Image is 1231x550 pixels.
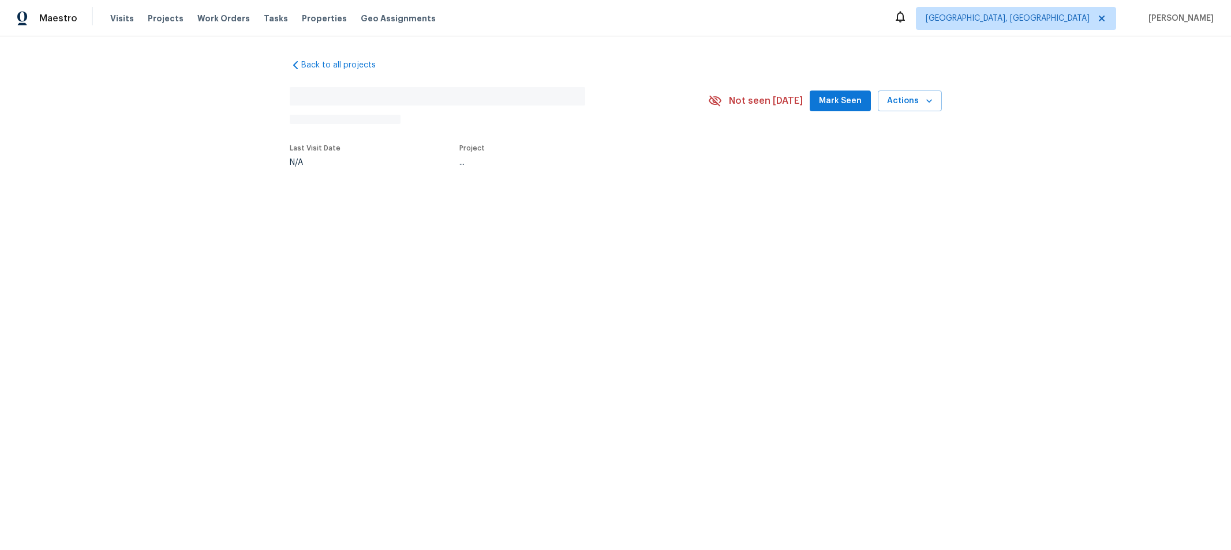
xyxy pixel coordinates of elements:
span: [PERSON_NAME] [1144,13,1214,24]
div: N/A [290,159,341,167]
span: Visits [110,13,134,24]
span: Work Orders [197,13,250,24]
span: Maestro [39,13,77,24]
span: Tasks [264,14,288,22]
button: Mark Seen [810,91,871,112]
span: Geo Assignments [361,13,436,24]
span: Properties [302,13,347,24]
span: Last Visit Date [290,145,341,152]
a: Back to all projects [290,59,401,71]
span: Mark Seen [819,94,862,108]
span: Not seen [DATE] [729,95,803,107]
span: Project [459,145,485,152]
button: Actions [878,91,942,112]
span: [GEOGRAPHIC_DATA], [GEOGRAPHIC_DATA] [926,13,1090,24]
div: ... [459,159,681,167]
span: Actions [887,94,933,108]
span: Projects [148,13,184,24]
